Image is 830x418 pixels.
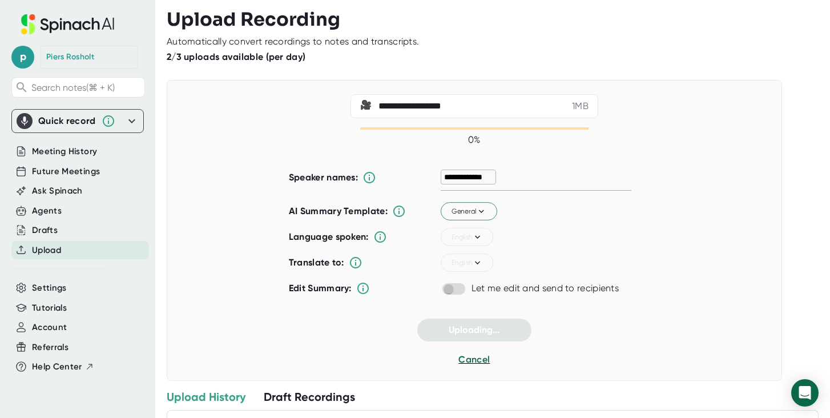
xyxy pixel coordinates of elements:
[441,203,497,221] button: General
[289,206,388,217] b: AI Summary Template:
[32,282,67,295] button: Settings
[441,254,493,272] button: English
[472,283,619,294] div: Let me edit and send to recipients
[458,353,490,367] button: Cancel
[264,389,355,404] div: Draft Recordings
[417,319,531,341] button: Uploading...
[17,110,139,132] div: Quick record
[572,101,589,112] div: 1 MB
[167,389,245,404] div: Upload History
[32,204,62,218] button: Agents
[452,206,487,216] span: General
[31,82,115,93] span: Search notes (⌘ + K)
[32,145,97,158] button: Meeting History
[289,172,358,183] b: Speaker names:
[441,228,493,247] button: English
[46,52,94,62] div: Piers Rosholt
[32,184,83,198] button: Ask Spinach
[449,324,499,335] span: Uploading...
[167,9,819,30] h3: Upload Recording
[289,231,369,242] b: Language spoken:
[452,232,483,242] span: English
[38,115,96,127] div: Quick record
[32,244,61,257] button: Upload
[360,134,589,146] div: 0 %
[167,51,305,62] b: 2/3 uploads available (per day)
[32,341,69,354] button: Referrals
[32,360,94,373] button: Help Center
[360,99,374,113] span: video
[32,165,100,178] button: Future Meetings
[32,224,58,237] button: Drafts
[32,302,67,315] button: Tutorials
[11,46,34,69] span: p
[32,321,67,334] button: Account
[452,258,483,268] span: English
[458,354,490,365] span: Cancel
[791,379,819,407] div: Open Intercom Messenger
[167,36,419,47] div: Automatically convert recordings to notes and transcripts.
[32,360,82,373] span: Help Center
[289,283,352,294] b: Edit Summary:
[289,257,344,268] b: Translate to:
